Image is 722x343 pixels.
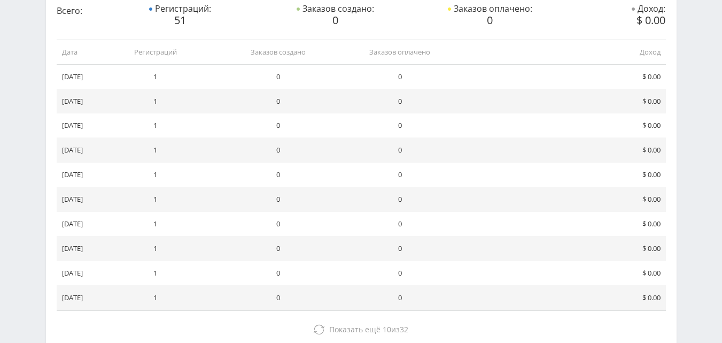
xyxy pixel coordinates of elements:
td: [DATE] [57,65,105,89]
td: 1 [105,89,206,114]
td: $ 0.00 [449,237,666,261]
td: $ 0.00 [449,261,666,286]
td: 0 [351,187,449,212]
td: 0 [206,212,351,237]
td: $ 0.00 [449,89,666,114]
td: $ 0.00 [449,187,666,212]
td: [DATE] [57,237,105,261]
td: [DATE] [57,187,105,212]
td: $ 0.00 [449,65,666,89]
td: $ 0.00 [449,286,666,310]
td: 1 [105,261,206,286]
div: $ 0.00 [572,14,665,26]
td: 0 [351,65,449,89]
td: 0 [206,138,351,163]
span: Доход: [632,3,665,14]
div: 0 [263,14,407,26]
td: 0 [206,187,351,212]
td: 0 [206,237,351,261]
td: 0 [206,286,351,310]
td: 0 [206,113,351,138]
td: 0 [351,237,449,261]
td: [DATE] [57,286,105,310]
span: Заказов создано: [297,3,374,14]
td: 0 [351,286,449,310]
td: 0 [351,163,449,187]
td: 0 [351,138,449,163]
div: Всего: [57,4,150,16]
td: 1 [105,187,206,212]
span: Заказов оплачено: [448,3,532,14]
td: 1 [105,113,206,138]
span: 10 [383,324,391,334]
button: Показать ещё 10из32 [57,319,666,340]
td: $ 0.00 [449,113,666,138]
th: Дата [57,40,105,65]
td: 0 [351,113,449,138]
td: 0 [206,65,351,89]
td: 0 [351,212,449,237]
td: 1 [105,237,206,261]
td: 0 [206,89,351,114]
div: 0 [418,14,562,26]
td: [DATE] [57,89,105,114]
td: 0 [351,261,449,286]
td: 1 [105,65,206,89]
td: 0 [206,163,351,187]
td: 0 [351,89,449,114]
td: $ 0.00 [449,138,666,163]
div: 51 [108,14,252,26]
td: [DATE] [57,113,105,138]
th: Заказов создано [206,40,351,65]
td: $ 0.00 [449,212,666,237]
td: 1 [105,163,206,187]
td: 1 [105,138,206,163]
td: 1 [105,286,206,310]
td: [DATE] [57,261,105,286]
td: 1 [105,212,206,237]
span: 32 [400,324,408,334]
th: Заказов оплачено [351,40,449,65]
td: $ 0.00 [449,163,666,187]
td: [DATE] [57,138,105,163]
span: Показать ещё [329,324,381,334]
td: 0 [206,261,351,286]
td: [DATE] [57,163,105,187]
span: из [329,324,408,334]
span: Регистраций: [149,3,211,14]
th: Доход [449,40,666,65]
td: [DATE] [57,212,105,237]
th: Регистраций [105,40,206,65]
